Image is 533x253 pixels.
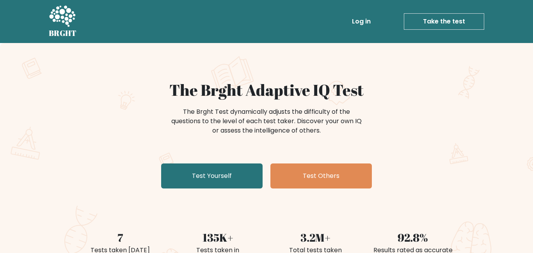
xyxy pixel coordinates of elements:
[349,14,374,29] a: Log in
[271,229,359,246] div: 3.2M+
[76,229,164,246] div: 7
[49,3,77,40] a: BRGHT
[369,229,457,246] div: 92.8%
[174,229,262,246] div: 135K+
[161,163,263,188] a: Test Yourself
[404,13,484,30] a: Take the test
[169,107,364,135] div: The Brght Test dynamically adjusts the difficulty of the questions to the level of each test take...
[76,81,457,99] h1: The Brght Adaptive IQ Test
[49,29,77,38] h5: BRGHT
[270,163,372,188] a: Test Others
